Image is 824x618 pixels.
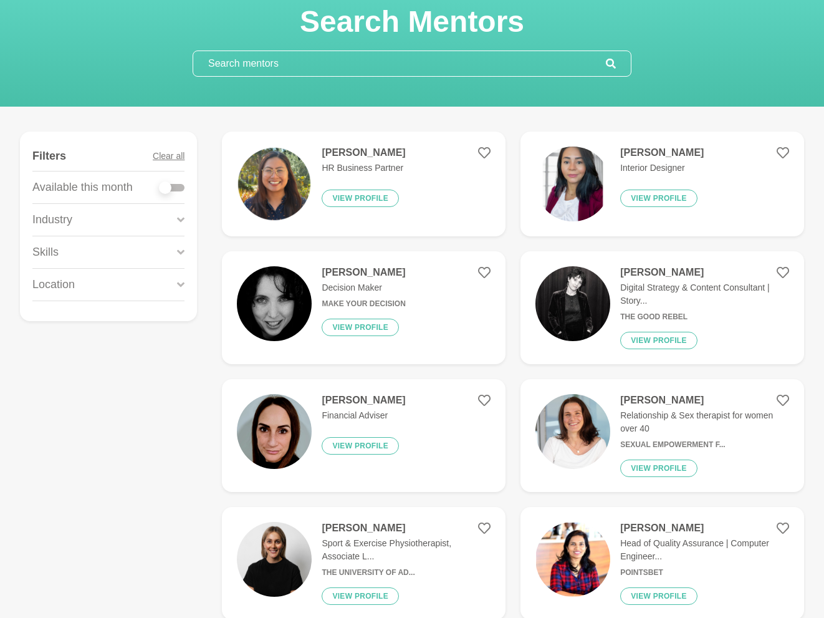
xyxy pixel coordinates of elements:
button: View profile [620,460,697,477]
img: 231d6636be52241877ec7df6b9df3e537ea7a8ca-1080x1080.png [237,147,312,221]
img: 443bca476f7facefe296c2c6ab68eb81e300ea47-400x400.jpg [237,266,312,341]
p: Location [32,276,75,293]
a: [PERSON_NAME]HR Business PartnerView profile [222,132,505,236]
h4: [PERSON_NAME] [322,266,405,279]
p: Skills [32,244,59,261]
h4: [PERSON_NAME] [322,394,405,407]
p: Digital Strategy & Content Consultant | Story... [620,281,789,307]
button: View profile [620,587,697,605]
a: [PERSON_NAME]Decision MakerMake Your DecisionView profile [222,251,505,364]
p: Decision Maker [322,281,405,294]
h4: [PERSON_NAME] [322,522,491,534]
button: View profile [322,319,399,336]
img: 523c368aa158c4209afe732df04685bb05a795a5-1125x1128.jpg [237,522,312,597]
img: d6e4e6fb47c6b0833f5b2b80120bcf2f287bc3aa-2570x2447.jpg [535,394,610,469]
h4: [PERSON_NAME] [322,147,405,159]
p: Industry [32,211,72,228]
button: View profile [322,190,399,207]
a: [PERSON_NAME]Interior DesignerView profile [520,132,804,236]
p: HR Business Partner [322,162,405,175]
h6: PointsBet [620,568,789,577]
img: 1044fa7e6122d2a8171cf257dcb819e56f039831-1170x656.jpg [535,266,610,341]
h4: [PERSON_NAME] [620,147,704,159]
h1: Search Mentors [193,3,631,41]
h6: The Good Rebel [620,312,789,322]
h4: [PERSON_NAME] [620,522,789,534]
a: [PERSON_NAME]Digital Strategy & Content Consultant | Story...The Good RebelView profile [520,251,804,364]
h6: Sexual Empowerment f... [620,440,789,450]
p: Relationship & Sex therapist for women over 40 [620,409,789,435]
h4: Filters [32,149,66,163]
p: Sport & Exercise Physiotherapist, Associate L... [322,537,491,563]
p: Interior Designer [620,162,704,175]
button: View profile [322,587,399,605]
button: View profile [620,190,697,207]
a: [PERSON_NAME]Relationship & Sex therapist for women over 40Sexual Empowerment f...View profile [520,379,804,492]
h6: The University of Ad... [322,568,491,577]
button: Clear all [153,142,184,171]
h6: Make Your Decision [322,299,405,309]
img: 2462cd17f0db61ae0eaf7f297afa55aeb6b07152-1255x1348.jpg [237,394,312,469]
h4: [PERSON_NAME] [620,266,789,279]
h4: [PERSON_NAME] [620,394,789,407]
p: Financial Adviser [322,409,405,422]
button: View profile [620,332,697,349]
img: 672c9e0f5c28f94a877040268cd8e7ac1f2c7f14-1080x1350.png [535,147,610,221]
input: Search mentors [193,51,606,76]
p: Available this month [32,179,133,196]
button: View profile [322,437,399,455]
img: 59f335efb65c6b3f8f0c6c54719329a70c1332df-242x243.png [535,522,610,597]
a: [PERSON_NAME]Financial AdviserView profile [222,379,505,492]
p: Head of Quality Assurance | Computer Engineer... [620,537,789,563]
